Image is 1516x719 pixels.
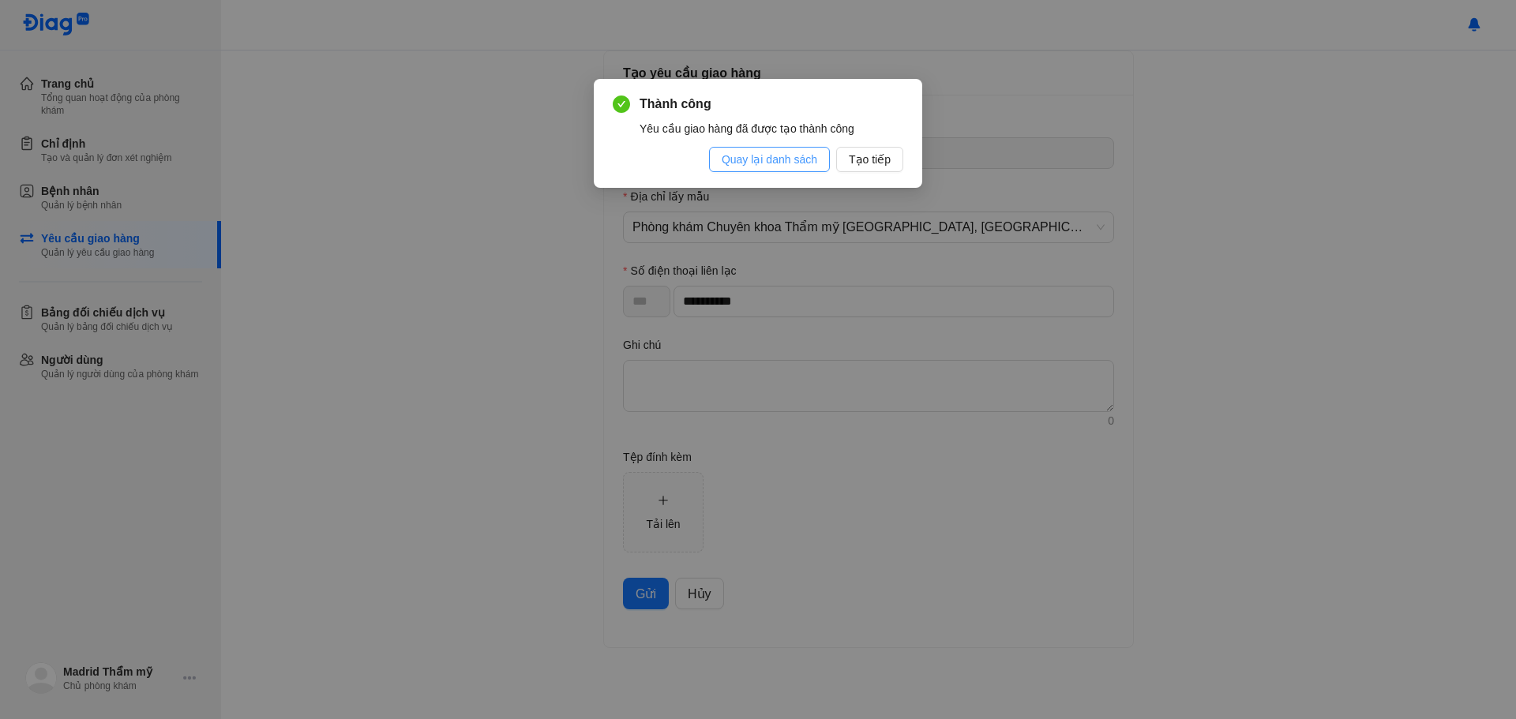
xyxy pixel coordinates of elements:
[722,151,817,168] span: Quay lại danh sách
[849,151,891,168] span: Tạo tiếp
[836,147,903,172] button: Tạo tiếp
[640,95,903,114] span: Thành công
[709,147,830,172] button: Quay lại danh sách
[613,95,630,113] span: check-circle
[640,120,903,137] div: Yêu cầu giao hàng đã được tạo thành công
